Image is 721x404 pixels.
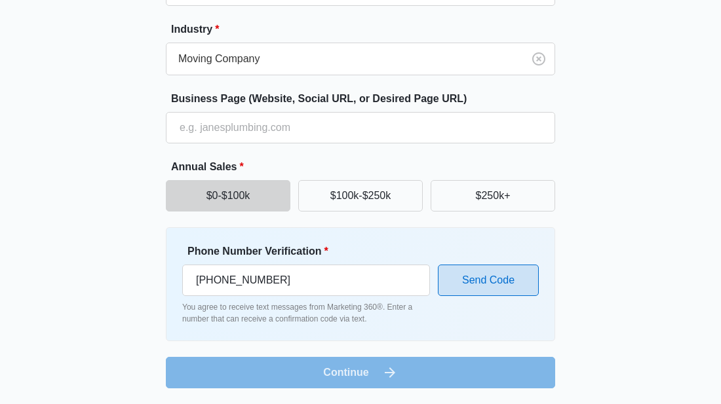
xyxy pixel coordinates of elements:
[438,265,539,296] button: Send Code
[528,48,549,69] button: Clear
[171,159,560,175] label: Annual Sales
[171,22,560,37] label: Industry
[431,180,555,211] button: $250k+
[298,180,423,211] button: $100k-$250k
[166,180,290,211] button: $0-$100k
[166,112,555,143] input: e.g. janesplumbing.com
[182,265,430,296] input: Ex. +1-555-555-5555
[171,91,560,107] label: Business Page (Website, Social URL, or Desired Page URL)
[182,301,430,325] p: You agree to receive text messages from Marketing 360®. Enter a number that can receive a confirm...
[187,244,435,259] label: Phone Number Verification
